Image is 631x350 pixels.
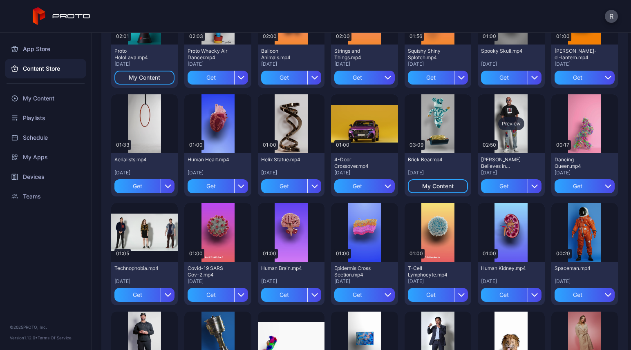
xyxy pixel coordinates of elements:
a: My Apps [5,147,86,167]
div: [DATE] [408,61,468,67]
div: Get [114,179,161,193]
a: Schedule [5,128,86,147]
div: [DATE] [481,278,541,285]
div: Balloon Animals.mp4 [261,48,306,61]
div: Get [408,288,454,302]
div: [DATE] [408,169,468,176]
div: Get [334,288,380,302]
div: [DATE] [261,61,321,67]
div: [DATE] [555,278,615,285]
div: Aerialists.mp4 [114,156,159,163]
div: [DATE] [481,61,541,67]
button: Get [261,288,321,302]
div: Dancing Queen.mp4 [555,156,600,169]
span: Version 1.12.0 • [10,335,38,340]
a: Terms Of Service [38,335,72,340]
div: Jack-o'-lantern.mp4 [555,48,600,61]
a: My Content [5,89,86,108]
div: © 2025 PROTO, Inc. [10,324,81,330]
button: Get [261,71,321,85]
div: Helix Statue.mp4 [261,156,306,163]
button: Get [555,288,615,302]
div: Get [408,71,454,85]
button: Get [555,71,615,85]
button: Get [481,179,541,193]
div: [DATE] [555,169,615,176]
div: [DATE] [114,61,175,67]
button: Get [481,71,541,85]
div: Technophobia.mp4 [114,265,159,272]
div: Covid-19 SARS Cov-2.mp4 [188,265,233,278]
button: My Content [114,71,175,85]
div: [DATE] [334,61,394,67]
div: Get [261,179,307,193]
button: Get [334,71,394,85]
button: Get [481,288,541,302]
div: T-Cell Lymphocyte.mp4 [408,265,453,278]
div: Preview [498,117,524,130]
button: My Content [408,179,468,193]
button: R [605,10,618,23]
div: [DATE] [261,169,321,176]
button: Get [114,288,175,302]
button: Get [334,288,394,302]
div: My Content [422,183,454,189]
div: [DATE] [261,278,321,285]
div: [DATE] [481,169,541,176]
div: Spaceman.mp4 [555,265,600,272]
div: Get [261,71,307,85]
div: Get [188,179,234,193]
div: [DATE] [188,278,248,285]
div: 4-Door Crossover.mp4 [334,156,379,169]
div: [DATE] [555,61,615,67]
div: Get [334,71,380,85]
button: Get [555,179,615,193]
button: Get [188,71,248,85]
div: Epidermis Cross Section.mp4 [334,265,379,278]
div: Get [188,71,234,85]
div: Strings and Things.mp4 [334,48,379,61]
div: Human Brain.mp4 [261,265,306,272]
button: Get [114,179,175,193]
div: My Content [129,74,160,81]
div: [DATE] [334,169,394,176]
div: Get [261,288,307,302]
button: Get [261,179,321,193]
a: App Store [5,39,86,59]
div: Get [188,288,234,302]
div: [DATE] [188,61,248,67]
div: Get [555,288,601,302]
div: [DATE] [408,278,468,285]
div: Spooky Skull.mp4 [481,48,526,54]
div: Proto Whacky Air Dancer.mp4 [188,48,233,61]
div: Human Heart.mp4 [188,156,233,163]
div: Get [334,179,380,193]
div: Get [114,288,161,302]
button: Get [188,179,248,193]
div: Get [481,288,527,302]
div: [DATE] [114,169,175,176]
a: Content Store [5,59,86,78]
div: [DATE] [188,169,248,176]
div: Get [481,71,527,85]
div: Get [555,71,601,85]
div: Proto HoloLava.mp4 [114,48,159,61]
button: Get [408,71,468,85]
button: Get [334,179,394,193]
div: Get [555,179,601,193]
button: Get [408,288,468,302]
div: Brick Bear.mp4 [408,156,453,163]
a: Teams [5,187,86,206]
a: Devices [5,167,86,187]
a: Playlists [5,108,86,128]
div: Howie Mandel Believes in Proto.mp4 [481,156,526,169]
div: Human Kidney.mp4 [481,265,526,272]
